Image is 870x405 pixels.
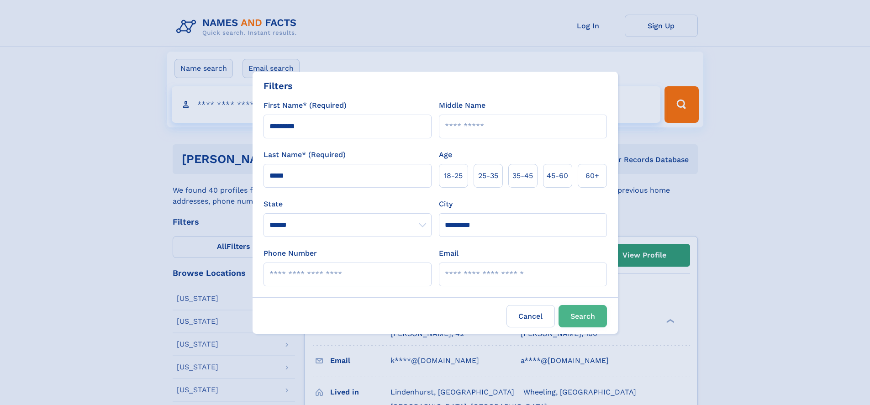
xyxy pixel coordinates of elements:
span: 25‑35 [478,170,498,181]
div: Filters [264,79,293,93]
span: 60+ [585,170,599,181]
label: First Name* (Required) [264,100,347,111]
label: Phone Number [264,248,317,259]
span: 45‑60 [547,170,568,181]
label: Cancel [506,305,555,327]
label: State [264,199,432,210]
label: Middle Name [439,100,485,111]
label: Age [439,149,452,160]
label: Last Name* (Required) [264,149,346,160]
label: City [439,199,453,210]
span: 18‑25 [444,170,463,181]
span: 35‑45 [512,170,533,181]
label: Email [439,248,459,259]
button: Search [559,305,607,327]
